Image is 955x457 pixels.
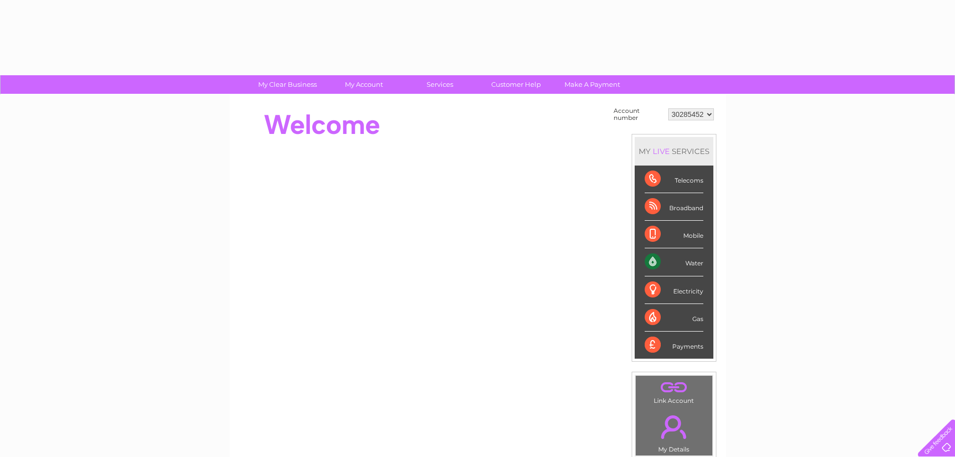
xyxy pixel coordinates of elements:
div: Mobile [645,221,703,248]
td: Account number [611,105,666,124]
a: Customer Help [475,75,557,94]
div: Broadband [645,193,703,221]
a: Make A Payment [551,75,634,94]
div: Gas [645,304,703,332]
div: Telecoms [645,166,703,193]
td: Link Account [635,375,713,407]
td: My Details [635,407,713,456]
a: My Clear Business [246,75,329,94]
a: My Account [322,75,405,94]
a: . [638,409,710,444]
a: Services [399,75,481,94]
a: . [638,378,710,396]
div: Payments [645,332,703,359]
div: MY SERVICES [635,137,713,166]
div: Electricity [645,276,703,304]
div: Water [645,248,703,276]
div: LIVE [651,146,672,156]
